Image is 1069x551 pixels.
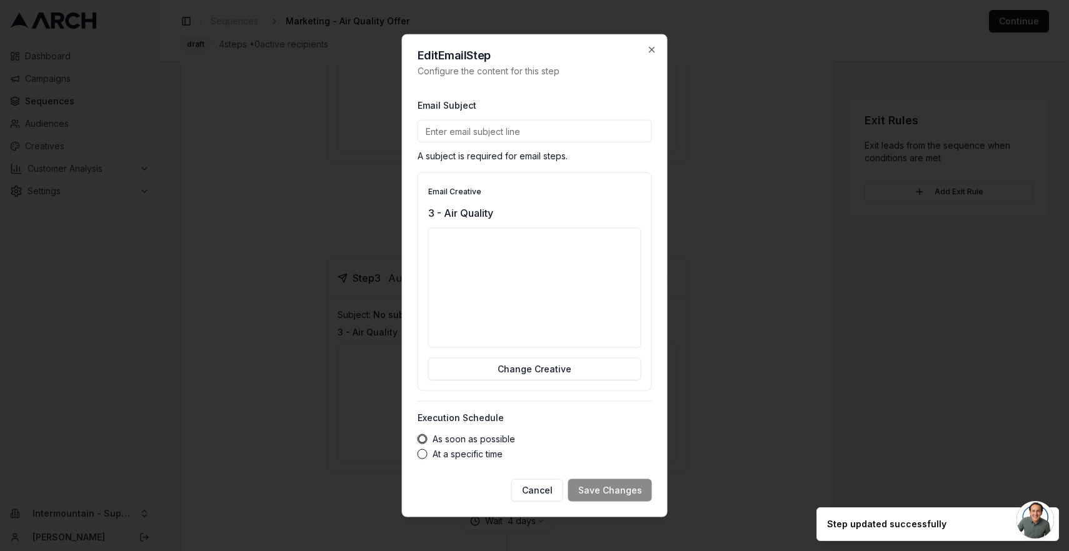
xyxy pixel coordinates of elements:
label: At a specific time [433,449,503,458]
p: A subject is required for email steps. [418,150,652,162]
h2: Edit Email Step [418,50,652,61]
button: Cancel [511,479,563,501]
button: Change Creative [428,357,641,380]
label: As soon as possible [433,434,515,443]
label: Email Creative [428,187,481,196]
p: 3 - Air Quality [428,206,641,221]
input: Enter email subject line [418,120,652,142]
label: Email Subject [418,100,476,111]
p: Configure the content for this step [418,65,652,77]
h4: Execution Schedule [418,411,652,424]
